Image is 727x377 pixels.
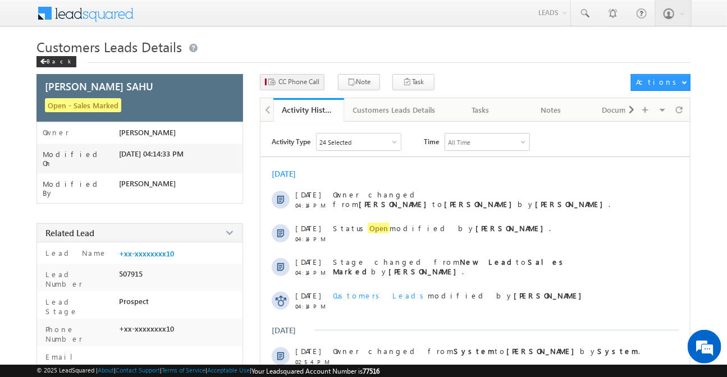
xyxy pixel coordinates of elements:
a: Tasks [446,98,516,122]
div: [DATE] [272,325,308,335]
label: Lead Number [43,269,115,288]
span: 04:14 PM [295,202,329,209]
span: 77516 [363,367,379,375]
a: Customers Leads Details [344,98,446,122]
span: Customers Leads [333,291,428,300]
span: Status modified by . [333,223,551,233]
span: [DATE] [295,223,321,233]
span: +xx-xxxxxxxx10 [119,324,174,333]
a: Activity History [273,98,344,122]
div: All Time [448,139,470,146]
span: [PERSON_NAME] [119,179,176,188]
a: +xx-xxxxxxxx10 [119,249,174,258]
button: Task [392,74,435,90]
span: [DATE] 04:14:33 PM [119,149,184,158]
span: Prospect [119,297,149,306]
span: Open - Sales Marked [45,98,121,112]
span: [DATE] [295,257,321,266]
a: Documents [587,98,657,122]
span: Activity Type [272,133,310,150]
span: Customers Leads Details [36,38,182,56]
div: Back [36,56,76,67]
span: Owner changed from to by . [333,190,610,209]
div: 24 Selected [319,139,351,146]
a: Contact Support [116,366,160,374]
div: Activity History [282,104,336,115]
div: Notes [525,103,577,117]
strong: [PERSON_NAME] [506,346,580,356]
label: Modified By [43,180,120,197]
span: 507915 [119,269,143,278]
span: [PERSON_NAME] [119,128,176,137]
span: CC Phone Call [278,77,319,87]
label: Owner [43,128,69,137]
button: Actions [631,74,691,91]
strong: System [454,346,495,356]
div: Documents [596,103,647,117]
a: Acceptable Use [207,366,250,374]
span: Related Lead [45,227,94,238]
div: Actions [636,77,680,87]
span: [DATE] [295,346,321,356]
button: Note [338,74,380,90]
span: 04:14 PM [295,269,329,276]
strong: [PERSON_NAME] [359,199,432,209]
strong: [PERSON_NAME] [475,223,549,233]
span: Open [368,223,390,233]
span: © 2025 LeadSquared | | | | | [36,366,379,375]
span: [PERSON_NAME] SAHU [45,79,153,93]
strong: Sales Marked [333,257,567,276]
span: Your Leadsquared Account Number is [252,367,379,375]
span: modified by [333,291,587,300]
strong: New Lead [460,257,516,266]
strong: [PERSON_NAME] [444,199,518,209]
label: Modified On [43,150,120,168]
span: 02:54 PM [295,358,329,365]
span: 04:14 PM [295,236,329,242]
a: About [98,366,114,374]
strong: [PERSON_NAME] [514,291,587,300]
div: Tasks [455,103,506,117]
div: [DATE] [272,168,308,179]
span: Owner changed from to by . [333,346,640,356]
a: Terms of Service [162,366,205,374]
strong: [PERSON_NAME] [388,266,462,276]
label: Phone Number [43,324,115,343]
span: [DATE] [295,291,321,300]
span: [DATE] [295,190,321,199]
span: Time [424,133,439,150]
label: Lead Stage [43,297,115,316]
button: CC Phone Call [260,74,324,90]
span: 04:14 PM [295,303,329,310]
strong: System [597,346,638,356]
span: Stage changed from to by . [333,257,567,276]
label: Lead Name [43,248,107,258]
div: Customers Leads Details [353,103,436,117]
label: Email [43,352,81,361]
div: Owner Changed,Status Changed,Stage Changed,Source Changed,Notes & 19 more.. [317,134,401,150]
a: Notes [516,98,587,122]
strong: [PERSON_NAME] [535,199,609,209]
